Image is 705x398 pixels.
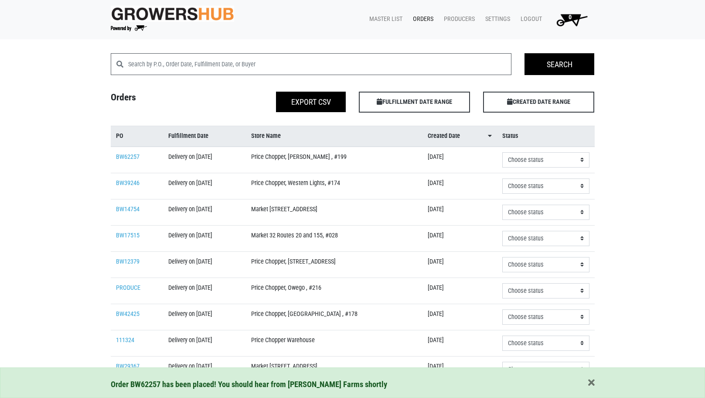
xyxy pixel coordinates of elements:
td: Delivery on [DATE] [163,251,245,278]
td: Delivery on [DATE] [163,330,245,356]
button: Export CSV [276,92,346,112]
a: 0 [545,11,595,28]
td: Market [STREET_ADDRESS] [246,199,422,225]
a: BW12379 [116,258,140,265]
input: Search [524,53,594,75]
td: [DATE] [422,356,497,382]
td: Delivery on [DATE] [163,278,245,304]
img: original-fc7597fdc6adbb9d0e2ae620e786d1a2.jpg [111,6,235,22]
span: Status [502,131,518,141]
a: BW14754 [116,206,140,213]
td: [DATE] [422,304,497,330]
a: 111324 [116,336,134,344]
td: Delivery on [DATE] [163,356,245,382]
td: Delivery on [DATE] [163,304,245,330]
a: BW39246 [116,179,140,187]
a: Logout [514,11,545,27]
td: Delivery on [DATE] [163,173,245,199]
span: Created Date [428,131,460,141]
h4: Orders [104,92,228,109]
span: FULFILLMENT DATE RANGE [359,92,470,113]
a: PRODUCE [116,284,140,292]
td: Market [STREET_ADDRESS] [246,356,422,382]
a: Created Date [428,131,492,141]
td: Price Chopper, Western Lights, #174 [246,173,422,199]
td: Price Chopper, [PERSON_NAME] , #199 [246,147,422,173]
a: Store Name [251,131,417,141]
img: Powered by Big Wheelbarrow [111,25,147,31]
td: Price Chopper Warehouse [246,330,422,356]
span: PO [116,131,123,141]
td: [DATE] [422,173,497,199]
span: 0 [569,14,572,21]
td: [DATE] [422,251,497,278]
a: Master List [362,11,406,27]
span: CREATED DATE RANGE [483,92,594,113]
a: BW29367 [116,363,140,370]
td: Price Chopper, [STREET_ADDRESS] [246,251,422,278]
input: Search by P.O., Order Date, Fulfillment Date, or Buyer [128,53,512,75]
a: BW62257 [116,153,140,161]
td: Price Chopper, [GEOGRAPHIC_DATA] , #178 [246,304,422,330]
td: Delivery on [DATE] [163,225,245,251]
img: Cart [552,11,591,28]
td: [DATE] [422,330,497,356]
a: Fulfillment Date [168,131,240,141]
a: PO [116,131,158,141]
a: Orders [406,11,437,27]
td: [DATE] [422,147,497,173]
td: Market 32 Routes 20 and 155, #028 [246,225,422,251]
td: [DATE] [422,278,497,304]
td: [DATE] [422,225,497,251]
a: Settings [478,11,514,27]
a: Status [502,131,589,141]
td: Delivery on [DATE] [163,199,245,225]
td: Delivery on [DATE] [163,147,245,173]
a: BW42425 [116,310,140,318]
span: Store Name [251,131,281,141]
td: [DATE] [422,199,497,225]
a: BW17515 [116,232,140,239]
span: Fulfillment Date [168,131,208,141]
a: Producers [437,11,478,27]
td: Price Chopper, Owego , #216 [246,278,422,304]
div: Order BW62257 has been placed! You should hear from [PERSON_NAME] Farms shortly [111,378,595,391]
